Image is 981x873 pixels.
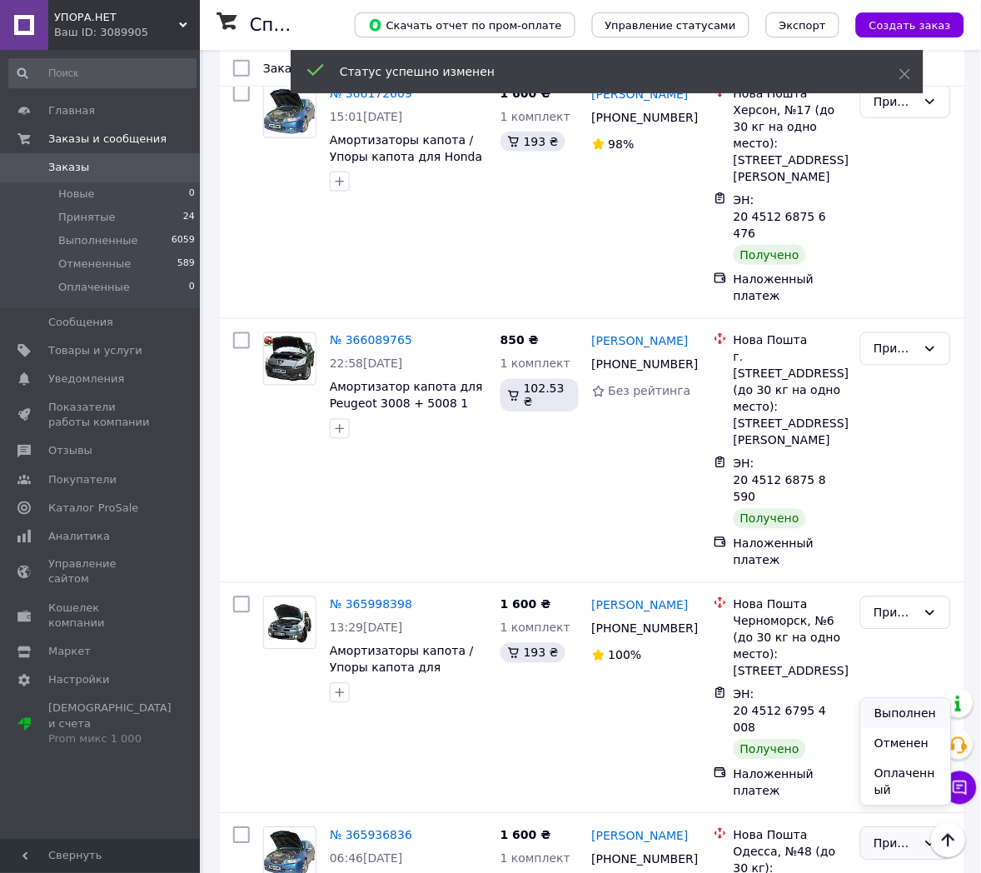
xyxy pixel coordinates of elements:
div: Принят [874,835,917,853]
span: Без рейтинга [609,385,691,398]
span: Создать заказ [869,19,951,32]
span: Товары и услуги [48,343,142,358]
button: Скачать отчет по пром-оплате [355,12,575,37]
div: г. [STREET_ADDRESS] (до 30 кг на одно место): [STREET_ADDRESS][PERSON_NAME] [734,349,847,449]
div: [PHONE_NUMBER] [589,617,689,641]
span: Уведомления [48,372,124,387]
div: Наложенный платеж [734,272,847,305]
a: Амортизаторы капота / Упоры капота для Honda Accord 7 / Хонда Аккорд 7 ([DATE]-[DATE]) [330,133,483,197]
div: Черноморск, №6 (до 30 кг на одно место): [STREET_ADDRESS] [734,613,847,680]
a: [PERSON_NAME] [592,597,689,614]
span: Покупатели [48,472,117,487]
a: Фото товару [263,596,316,650]
li: Отменен [861,729,951,759]
div: Ваш ID: 3089905 [54,25,200,40]
div: [PHONE_NUMBER] [589,106,689,129]
span: Управление статусами [605,19,736,32]
span: 0 [189,280,195,295]
div: Херсон, №17 (до 30 кг на одно место): [STREET_ADDRESS][PERSON_NAME] [734,102,847,185]
button: Управление статусами [592,12,749,37]
span: Новые [58,187,95,202]
span: 1 600 ₴ [500,598,551,611]
span: 98% [609,137,635,151]
div: Получено [734,740,806,760]
h1: Список заказов [250,15,393,35]
span: 6059 [172,233,195,248]
span: 1 комплект [500,621,570,635]
span: Кошелек компании [48,601,154,631]
span: ЭН: 20 4512 6875 8590 [734,457,826,504]
span: Отзывы [48,443,92,458]
span: 1 600 ₴ [500,829,551,842]
img: Фото товару [264,337,316,381]
a: Амортизаторы капота / Упоры капота для Mitsubishi Outlander 1 / Митсубиши Аутлендер 1 '[DATE] - [... [330,645,482,725]
span: [DEMOGRAPHIC_DATA] и счета [48,701,172,747]
span: Заказы [48,160,89,175]
span: 100% [609,649,642,662]
a: [PERSON_NAME] [592,828,689,845]
span: Скачать отчет по пром-оплате [368,17,562,32]
li: Оплаченный [861,759,951,806]
div: Нова Пошта [734,596,847,613]
div: Принят [874,92,917,111]
span: 24 [183,210,195,225]
span: Каталог ProSale [48,501,138,516]
span: 06:46[DATE] [330,852,403,866]
div: Нова Пошта [734,332,847,349]
span: Настройки [48,673,109,688]
div: Наложенный платеж [734,766,847,800]
div: 102.53 ₴ [500,379,579,412]
div: Принят [874,604,917,622]
input: Поиск [8,58,197,88]
span: 22:58[DATE] [330,357,403,371]
span: Отмененные [58,257,131,272]
span: Управление сайтом [48,557,154,587]
div: [PHONE_NUMBER] [589,848,689,871]
span: ЭН: 20 4512 6875 6476 [734,193,826,240]
span: 13:29[DATE] [330,621,403,635]
a: Фото товару [263,332,316,386]
span: Оплаченные [58,280,130,295]
span: Экспорт [779,19,826,32]
span: ЭН: 20 4512 6795 4008 [734,688,826,735]
span: Главная [48,103,95,118]
div: 193 ₴ [500,132,565,152]
div: 193 ₴ [500,643,565,663]
span: 1 комплект [500,357,570,371]
button: Экспорт [766,12,839,37]
div: Наложенный платеж [734,536,847,569]
span: 850 ₴ [500,334,539,347]
a: № 365936836 [330,829,412,842]
div: Принят [874,340,917,358]
li: Выполнен [861,699,951,729]
div: [PHONE_NUMBER] [589,353,689,377]
span: Заказы и сообщения [48,132,167,147]
span: Принятые [58,210,116,225]
a: Амортизатор капота для Peugeot 3008 + 5008 1 gen. / Пежо 3008 + 5008 1 поколение ([DATE]-[DATE]) [330,381,483,461]
a: Создать заказ [839,17,964,31]
button: Чат с покупателем [944,771,977,805]
span: Заказ [263,62,298,75]
a: Фото товару [263,85,316,138]
span: УПОРА.НЕТ [54,10,179,25]
span: 1 комплект [500,852,570,866]
span: Сообщения [48,315,113,330]
span: 1 комплект [500,110,570,123]
button: Наверх [931,823,966,858]
a: [PERSON_NAME] [592,333,689,350]
span: 0 [189,187,195,202]
span: 15:01[DATE] [330,110,403,123]
a: № 365998398 [330,598,412,611]
div: Получено [734,245,806,265]
span: 589 [177,257,195,272]
span: Аналитика [48,529,110,544]
span: Маркет [48,645,91,660]
a: № 366089765 [330,334,412,347]
button: Создать заказ [856,12,964,37]
img: Фото товару [264,89,316,133]
img: Фото товару [264,603,316,644]
div: Статус успешно изменен [340,63,858,80]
